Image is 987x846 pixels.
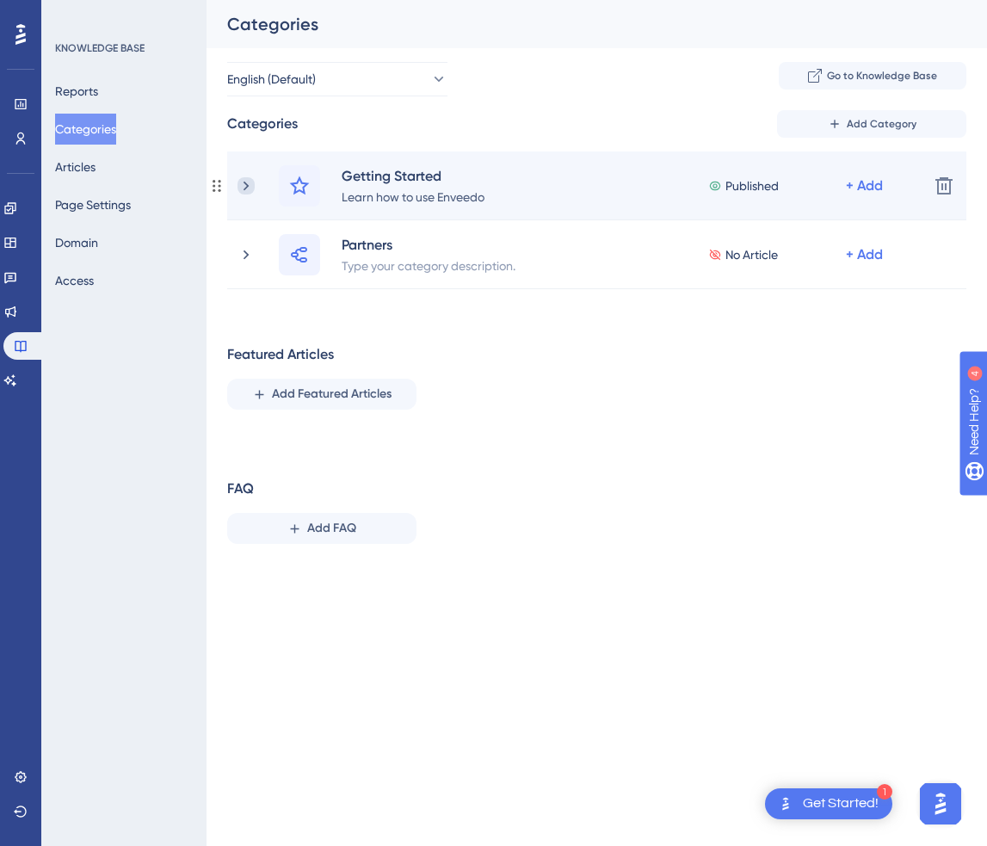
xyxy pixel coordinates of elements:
[227,513,416,544] button: Add FAQ
[915,778,966,830] iframe: UserGuiding AI Assistant Launcher
[725,244,778,265] span: No Article
[877,784,892,800] div: 1
[765,788,892,819] div: Open Get Started! checklist, remaining modules: 1
[341,165,485,186] div: Getting Started
[227,344,334,365] div: Featured Articles
[846,244,883,265] div: + Add
[227,62,447,96] button: English (Default)
[227,12,923,36] div: Categories
[227,379,416,410] button: Add Featured Articles
[227,479,254,499] div: FAQ
[847,117,916,131] span: Add Category
[40,4,108,25] span: Need Help?
[341,255,516,275] div: Type your category description.
[55,41,145,55] div: KNOWLEDGE BASE
[779,62,966,90] button: Go to Knowledge Base
[55,227,98,258] button: Domain
[55,76,98,107] button: Reports
[827,69,937,83] span: Go to Knowledge Base
[55,265,94,296] button: Access
[775,794,796,814] img: launcher-image-alternative-text
[777,110,966,138] button: Add Category
[55,151,96,182] button: Articles
[846,176,883,196] div: + Add
[307,518,356,539] span: Add FAQ
[227,69,316,90] span: English (Default)
[803,794,879,813] div: Get Started!
[341,234,516,255] div: Partners
[55,114,116,145] button: Categories
[272,384,392,404] span: Add Featured Articles
[227,114,298,134] div: Categories
[341,186,485,207] div: Learn how to use Enveedo
[120,9,125,22] div: 4
[725,176,779,196] span: Published
[55,189,131,220] button: Page Settings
